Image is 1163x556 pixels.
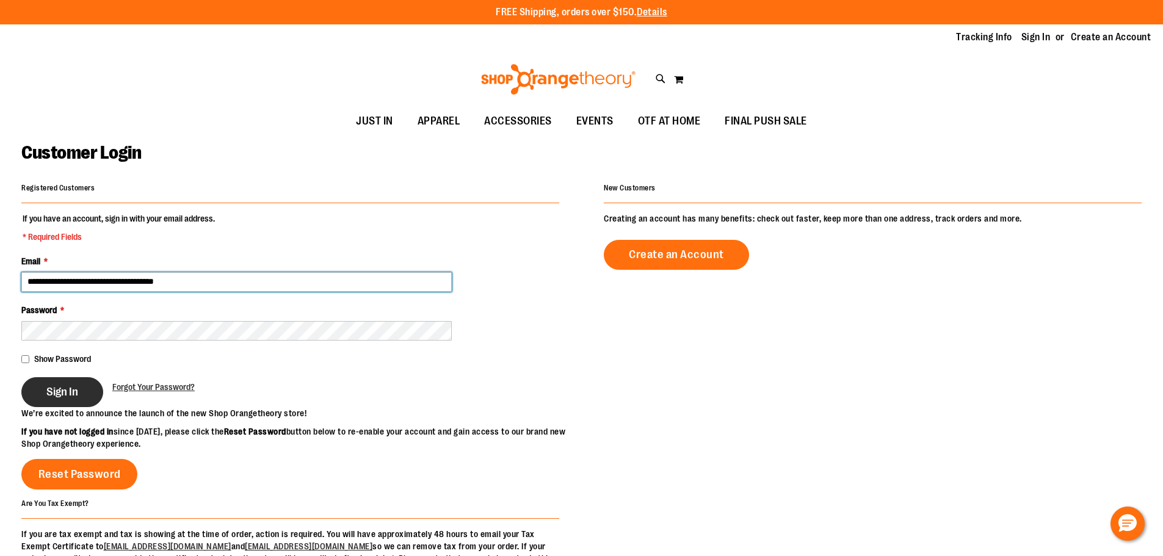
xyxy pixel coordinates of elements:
[1110,507,1145,541] button: Hello, have a question? Let’s chat.
[956,31,1012,44] a: Tracking Info
[1021,31,1051,44] a: Sign In
[21,499,89,507] strong: Are You Tax Exempt?
[479,64,637,95] img: Shop Orangetheory
[629,248,724,261] span: Create an Account
[496,5,667,20] p: FREE Shipping, orders over $150.
[356,107,393,135] span: JUST IN
[564,107,626,135] a: EVENTS
[21,425,582,450] p: since [DATE], please click the button below to re-enable your account and gain access to our bran...
[112,382,195,392] span: Forgot Your Password?
[23,231,215,243] span: * Required Fields
[21,427,114,436] strong: If you have not logged in
[637,7,667,18] a: Details
[405,107,473,135] a: APPAREL
[576,107,614,135] span: EVENTS
[21,184,95,192] strong: Registered Customers
[224,427,286,436] strong: Reset Password
[418,107,460,135] span: APPAREL
[104,541,231,551] a: [EMAIL_ADDRESS][DOMAIN_NAME]
[21,459,137,489] a: Reset Password
[21,142,141,163] span: Customer Login
[245,541,372,551] a: [EMAIL_ADDRESS][DOMAIN_NAME]
[1071,31,1151,44] a: Create an Account
[34,354,91,364] span: Show Password
[21,256,40,266] span: Email
[626,107,713,135] a: OTF AT HOME
[712,107,819,135] a: FINAL PUSH SALE
[604,212,1142,225] p: Creating an account has many benefits: check out faster, keep more than one address, track orders...
[484,107,552,135] span: ACCESSORIES
[472,107,564,135] a: ACCESSORIES
[21,212,216,243] legend: If you have an account, sign in with your email address.
[638,107,701,135] span: OTF AT HOME
[46,385,78,399] span: Sign In
[21,377,103,407] button: Sign In
[604,184,656,192] strong: New Customers
[725,107,807,135] span: FINAL PUSH SALE
[21,407,582,419] p: We’re excited to announce the launch of the new Shop Orangetheory store!
[38,468,121,481] span: Reset Password
[112,381,195,393] a: Forgot Your Password?
[604,240,749,270] a: Create an Account
[21,305,57,315] span: Password
[344,107,405,135] a: JUST IN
